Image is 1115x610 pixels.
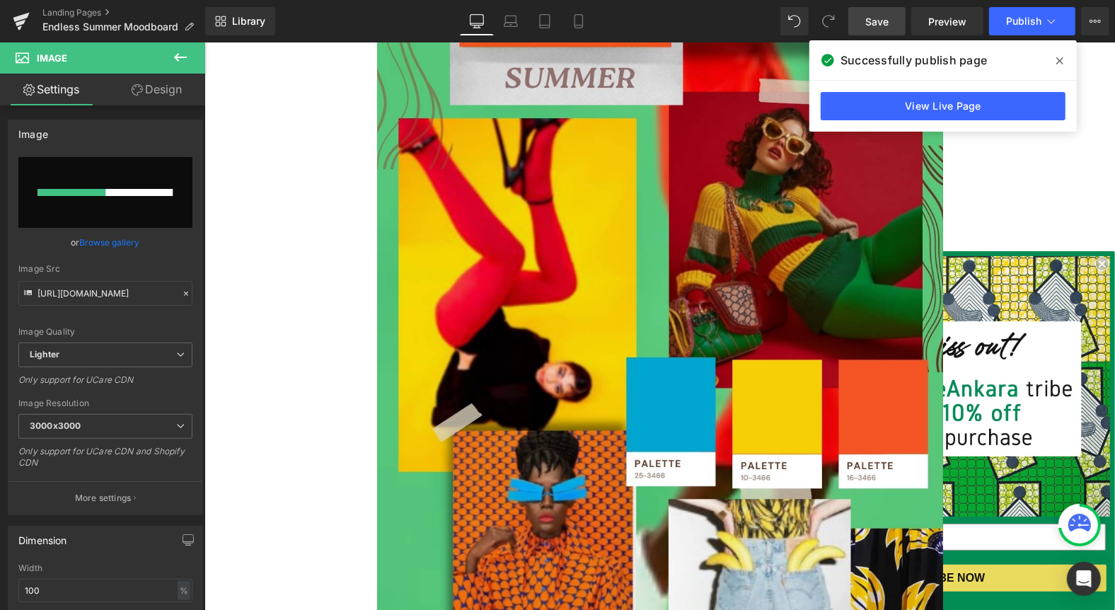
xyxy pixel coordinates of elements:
[989,7,1075,35] button: Publish
[18,563,192,573] div: Width
[528,7,562,35] a: Tablet
[1067,562,1101,596] div: Open Intercom Messenger
[780,7,809,35] button: Undo
[1081,7,1109,35] button: More
[840,52,987,69] span: Successfully publish page
[460,7,494,35] a: Desktop
[42,21,178,33] span: Endless Summer Moodboard
[75,492,132,505] p: More settings
[18,446,192,478] div: Only support for UCare CDN and Shopify CDN
[80,230,140,255] a: Browse gallery
[18,235,192,250] div: or
[232,15,265,28] span: Library
[911,7,983,35] a: Preview
[30,349,59,359] b: Lighter
[105,74,208,105] a: Design
[928,14,966,29] span: Preview
[42,7,205,18] a: Landing Pages
[18,327,192,337] div: Image Quality
[178,581,190,600] div: %
[18,526,67,546] div: Dimension
[18,374,192,395] div: Only support for UCare CDN
[1006,16,1041,27] span: Publish
[8,481,202,514] button: More settings
[18,398,192,408] div: Image Resolution
[37,52,67,64] span: Image
[821,92,1065,120] a: View Live Page
[18,579,192,602] input: auto
[18,264,192,274] div: Image Src
[562,7,596,35] a: Mobile
[18,281,192,306] input: Link
[205,7,275,35] a: New Library
[865,14,889,29] span: Save
[30,420,81,431] b: 3000x3000
[494,7,528,35] a: Laptop
[814,7,843,35] button: Redo
[18,120,48,140] div: Image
